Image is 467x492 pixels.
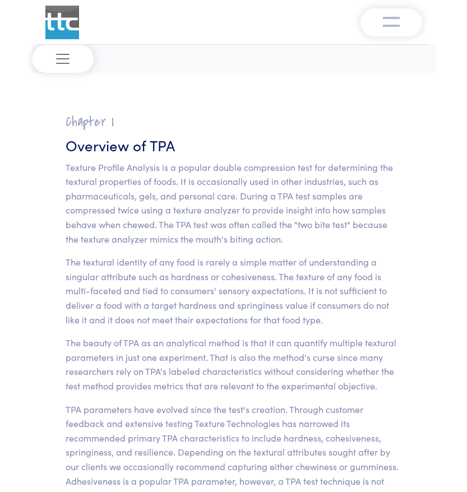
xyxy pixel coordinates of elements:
p: The beauty of TPA as an analytical method is that it can quantify multiple textural parameters in... [66,336,402,393]
button: Toggle navigation [32,45,94,73]
p: Texture Profile Analysis is a popular double compression test for determining the textural proper... [66,160,402,247]
h2: Chapter I [66,113,402,131]
h3: Overview of TPA [66,135,402,155]
button: Toggle navigation [360,8,422,36]
img: menu-v1.0.png [383,14,400,27]
p: The textural identity of any food is rarely a simple matter of understanding a singular attribute... [66,255,402,327]
img: ttc_logo_1x1_v1.0.png [45,6,79,39]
